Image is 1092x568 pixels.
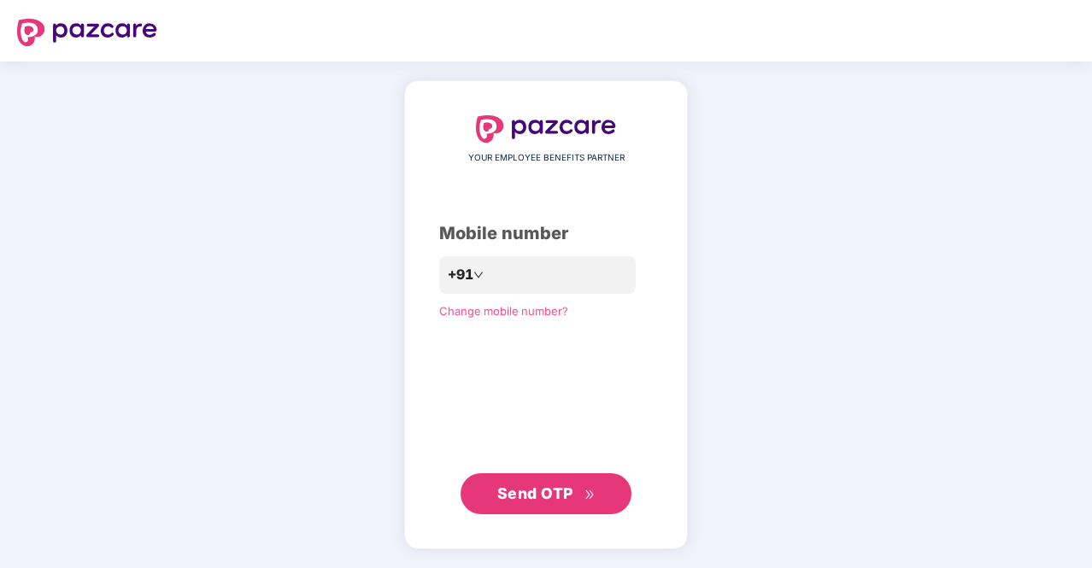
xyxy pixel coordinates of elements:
[468,151,625,165] span: YOUR EMPLOYEE BENEFITS PARTNER
[461,473,631,514] button: Send OTPdouble-right
[439,220,653,247] div: Mobile number
[584,489,596,501] span: double-right
[476,115,616,143] img: logo
[497,484,573,502] span: Send OTP
[473,270,484,280] span: down
[448,264,473,285] span: +91
[439,304,568,318] a: Change mobile number?
[17,19,157,46] img: logo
